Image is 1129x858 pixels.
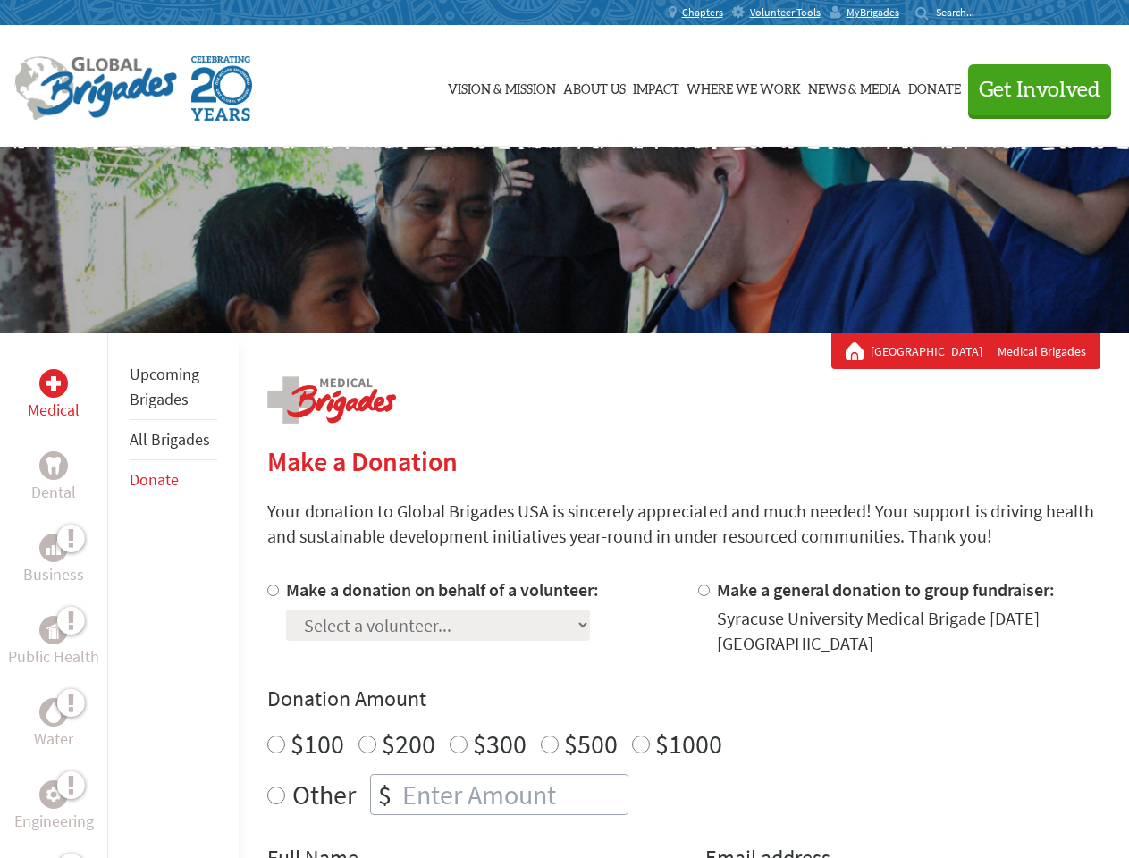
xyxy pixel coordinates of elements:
label: $200 [382,727,435,761]
div: Water [39,698,68,727]
img: logo-medical.png [267,376,396,424]
label: Other [292,774,356,815]
span: Chapters [682,5,723,20]
div: Medical [39,369,68,398]
div: Dental [39,451,68,480]
img: Business [46,541,61,555]
li: Upcoming Brigades [130,355,217,420]
a: News & Media [808,42,901,131]
input: Enter Amount [399,775,628,814]
img: Global Brigades Celebrating 20 Years [191,56,252,121]
a: Donate [130,469,179,490]
span: MyBrigades [847,5,899,20]
span: Get Involved [979,80,1100,101]
a: Vision & Mission [448,42,556,131]
li: All Brigades [130,420,217,460]
a: About Us [563,42,626,131]
img: Public Health [46,621,61,639]
a: Upcoming Brigades [130,364,199,409]
a: EngineeringEngineering [14,780,94,834]
h2: Make a Donation [267,445,1100,477]
img: Global Brigades Logo [14,56,177,121]
label: $300 [473,727,527,761]
span: Volunteer Tools [750,5,821,20]
a: Impact [633,42,679,131]
p: Public Health [8,644,99,669]
div: $ [371,775,399,814]
p: Your donation to Global Brigades USA is sincerely appreciated and much needed! Your support is dr... [267,499,1100,549]
a: Where We Work [687,42,801,131]
img: Medical [46,376,61,391]
a: WaterWater [34,698,73,752]
label: Make a donation on behalf of a volunteer: [286,578,599,601]
p: Engineering [14,809,94,834]
p: Dental [31,480,76,505]
p: Water [34,727,73,752]
a: MedicalMedical [28,369,80,423]
label: Make a general donation to group fundraiser: [717,578,1055,601]
img: Engineering [46,787,61,802]
div: Engineering [39,780,68,809]
h4: Donation Amount [267,685,1100,713]
label: $500 [564,727,618,761]
div: Public Health [39,616,68,644]
a: All Brigades [130,429,210,450]
a: BusinessBusiness [23,534,84,587]
img: Dental [46,457,61,474]
button: Get Involved [968,64,1111,115]
a: Public HealthPublic Health [8,616,99,669]
a: DentalDental [31,451,76,505]
a: [GEOGRAPHIC_DATA] [871,342,990,360]
a: Donate [908,42,961,131]
div: Medical Brigades [846,342,1086,360]
input: Search... [936,5,987,19]
p: Medical [28,398,80,423]
p: Business [23,562,84,587]
div: Business [39,534,68,562]
img: Water [46,702,61,722]
div: Syracuse University Medical Brigade [DATE] [GEOGRAPHIC_DATA] [717,606,1100,656]
li: Donate [130,460,217,500]
label: $100 [291,727,344,761]
label: $1000 [655,727,722,761]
